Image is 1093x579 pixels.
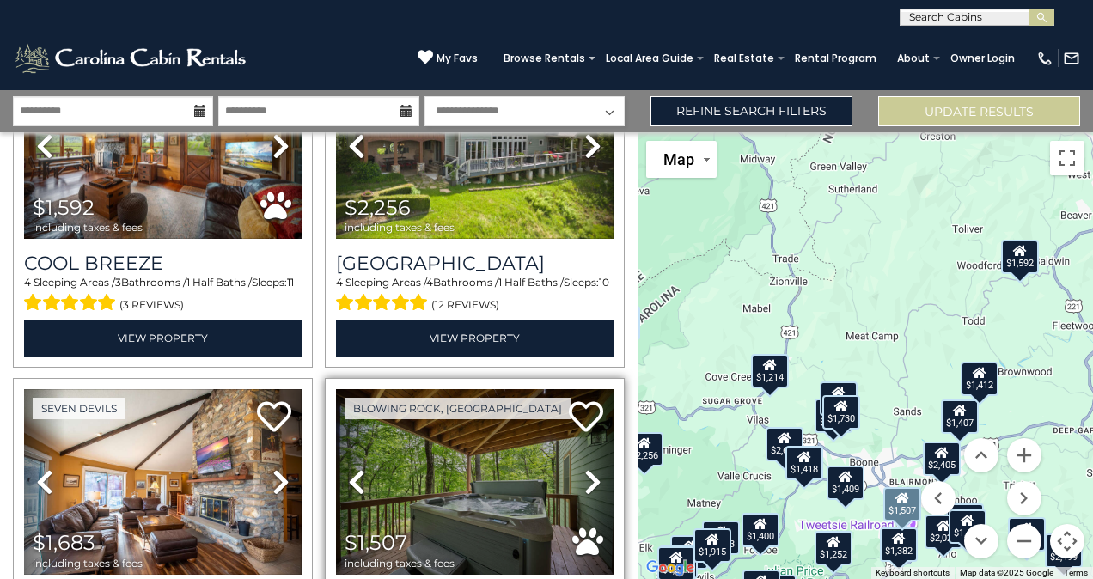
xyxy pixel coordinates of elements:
[941,399,979,434] div: $1,407
[1050,141,1084,175] button: Toggle fullscreen view
[24,252,302,275] a: Cool Breeze
[345,398,571,419] a: Blowing Rock, [GEOGRAPHIC_DATA]
[336,275,614,316] div: Sleeping Areas / Bathrooms / Sleeps:
[33,195,95,220] span: $1,592
[880,527,918,562] div: $1,382
[345,558,455,569] span: including taxes & fees
[921,481,956,515] button: Move left
[33,530,95,555] span: $1,683
[642,557,699,579] a: Open this area in Google Maps (opens a new window)
[431,294,499,316] span: (12 reviews)
[663,150,694,168] span: Map
[336,252,614,275] h3: Montallori Stone Lodge
[495,46,594,70] a: Browse Rentals
[960,568,1053,577] span: Map data ©2025 Google
[24,276,31,289] span: 4
[961,362,998,396] div: $1,412
[820,381,858,416] div: $2,186
[1045,533,1083,568] div: $2,499
[569,399,603,436] a: Add to favorites
[883,487,921,521] div: $1,507
[345,195,411,220] span: $2,256
[336,276,343,289] span: 4
[786,46,885,70] a: Rental Program
[660,545,698,579] div: $2,005
[878,96,1080,126] button: Update Results
[418,49,478,67] a: My Favs
[1007,524,1041,558] button: Zoom out
[33,398,125,419] a: Seven Devils
[336,53,614,239] img: thumbnail_168777839.jpeg
[650,96,852,126] a: Refine Search Filters
[815,531,852,565] div: $1,252
[426,276,433,289] span: 4
[742,513,779,547] div: $1,400
[1036,50,1053,67] img: phone-regular-white.png
[1007,438,1041,472] button: Zoom in
[599,276,609,289] span: 10
[336,320,614,356] a: View Property
[1001,240,1039,274] div: $1,592
[822,395,860,430] div: $1,730
[345,222,455,233] span: including taxes & fees
[336,252,614,275] a: [GEOGRAPHIC_DATA]
[942,46,1023,70] a: Owner Login
[115,276,121,289] span: 3
[751,354,789,388] div: $1,214
[693,528,731,563] div: $1,915
[336,389,614,575] img: thumbnail_168739915.jpeg
[626,432,663,466] div: $2,256
[642,557,699,579] img: Google
[702,521,740,555] div: $1,643
[964,438,998,472] button: Move up
[827,466,864,500] div: $1,409
[815,399,852,433] div: $1,915
[785,446,823,480] div: $1,418
[437,51,478,66] span: My Favs
[597,46,702,70] a: Local Area Guide
[1063,50,1080,67] img: mail-regular-white.png
[888,46,938,70] a: About
[646,141,717,178] button: Change map style
[24,320,302,356] a: View Property
[257,399,291,436] a: Add to favorites
[287,276,294,289] span: 11
[964,524,998,558] button: Move down
[1007,481,1041,515] button: Move right
[766,427,803,461] div: $2,660
[498,276,564,289] span: 1 Half Baths /
[1064,568,1088,577] a: Terms (opens in new tab)
[33,558,143,569] span: including taxes & fees
[119,294,184,316] span: (3 reviews)
[24,275,302,316] div: Sleeping Areas / Bathrooms / Sleeps:
[24,389,302,575] img: thumbnail_167720836.jpeg
[345,530,407,555] span: $1,507
[1050,524,1084,558] button: Map camera controls
[13,41,251,76] img: White-1-2.png
[186,276,252,289] span: 1 Half Baths /
[24,53,302,239] img: thumbnail_169112841.jpeg
[33,222,143,233] span: including taxes & fees
[876,567,950,579] button: Keyboard shortcuts
[705,46,783,70] a: Real Estate
[670,535,708,570] div: $1,683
